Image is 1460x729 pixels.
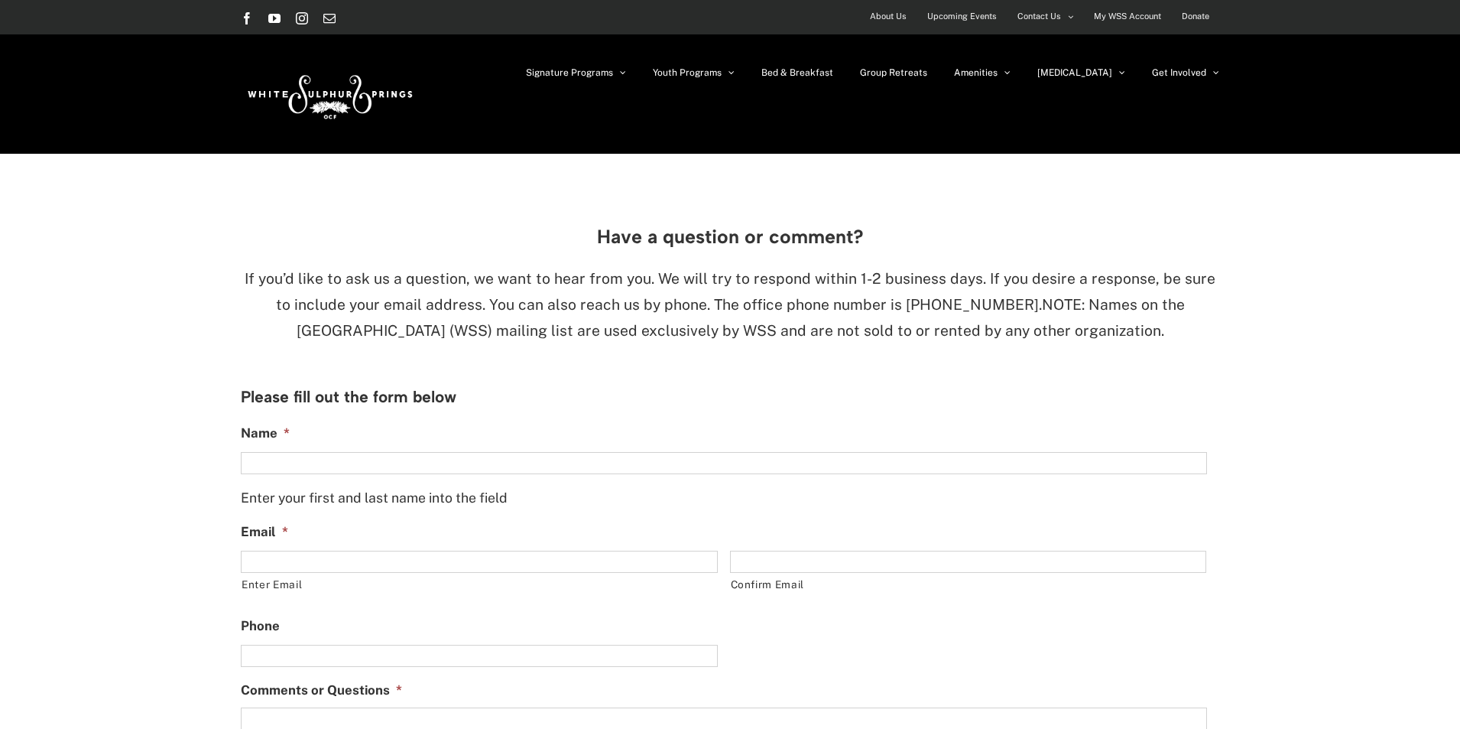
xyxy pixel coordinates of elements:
[526,34,1219,111] nav: Main Menu
[761,34,833,111] a: Bed & Breakfast
[653,68,722,77] span: Youth Programs
[1152,34,1219,111] a: Get Involved
[1094,5,1161,28] span: My WSS Account
[1152,68,1206,77] span: Get Involved
[296,12,308,24] a: Instagram
[241,12,253,24] a: Facebook
[526,68,613,77] span: Signature Programs
[241,682,402,699] label: Comments or Questions
[241,474,1207,509] div: Enter your first and last name into the field
[241,425,290,442] label: Name
[268,12,281,24] a: YouTube
[1037,34,1125,111] a: [MEDICAL_DATA]
[954,34,1011,111] a: Amenities
[526,34,626,111] a: Signature Programs
[653,34,735,111] a: Youth Programs
[761,68,833,77] span: Bed & Breakfast
[242,574,718,596] label: Enter Email
[323,12,336,24] a: Email
[241,524,288,541] label: Email
[1182,5,1209,28] span: Donate
[860,34,927,111] a: Group Retreats
[241,58,417,130] img: White Sulphur Springs Logo
[731,574,1207,596] label: Confirm Email
[241,266,1219,343] p: NOTE: Names on the [GEOGRAPHIC_DATA] (WSS) mailing list are used exclusively by WSS and are not s...
[1037,68,1112,77] span: [MEDICAL_DATA]
[245,270,1215,313] span: If you’d like to ask us a question, we want to hear from you. We will try to respond within 1-2 b...
[954,68,998,77] span: Amenities
[927,5,997,28] span: Upcoming Events
[860,68,927,77] span: Group Retreats
[241,226,1219,247] h3: Have a question or comment?
[870,5,907,28] span: About Us
[241,386,1219,407] h3: Please fill out the form below
[241,618,280,635] label: Phone
[1017,5,1061,28] span: Contact Us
